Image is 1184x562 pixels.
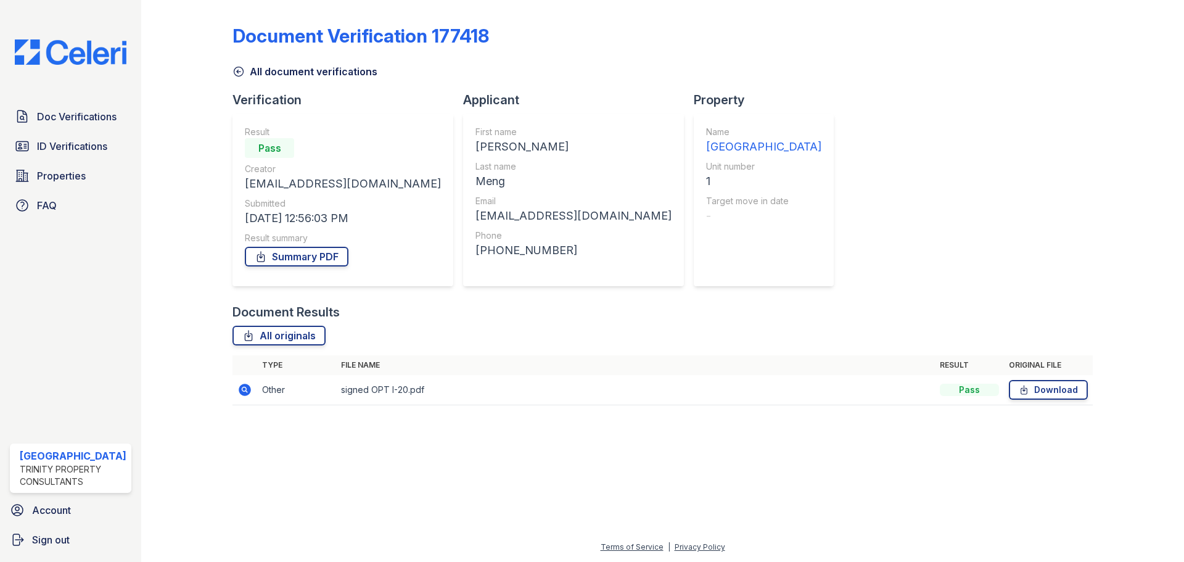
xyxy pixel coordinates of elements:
[257,355,336,375] th: Type
[245,163,441,175] div: Creator
[706,126,821,155] a: Name [GEOGRAPHIC_DATA]
[5,498,136,523] a: Account
[475,229,672,242] div: Phone
[10,193,131,218] a: FAQ
[232,304,340,321] div: Document Results
[37,198,57,213] span: FAQ
[475,160,672,173] div: Last name
[706,138,821,155] div: [GEOGRAPHIC_DATA]
[463,91,694,109] div: Applicant
[601,542,664,552] a: Terms of Service
[10,134,131,159] a: ID Verifications
[1009,380,1088,400] a: Download
[336,375,935,405] td: signed OPT I-20.pdf
[245,138,294,158] div: Pass
[232,91,463,109] div: Verification
[935,355,1004,375] th: Result
[32,532,70,547] span: Sign out
[37,139,107,154] span: ID Verifications
[232,25,489,47] div: Document Verification 177418
[706,126,821,138] div: Name
[245,175,441,192] div: [EMAIL_ADDRESS][DOMAIN_NAME]
[37,109,117,124] span: Doc Verifications
[5,527,136,552] a: Sign out
[10,104,131,129] a: Doc Verifications
[232,326,326,345] a: All originals
[245,232,441,244] div: Result summary
[940,384,999,396] div: Pass
[32,503,71,518] span: Account
[694,91,844,109] div: Property
[475,207,672,225] div: [EMAIL_ADDRESS][DOMAIN_NAME]
[706,160,821,173] div: Unit number
[20,448,126,463] div: [GEOGRAPHIC_DATA]
[336,355,935,375] th: File name
[706,173,821,190] div: 1
[245,247,348,267] a: Summary PDF
[475,242,672,259] div: [PHONE_NUMBER]
[20,463,126,488] div: Trinity Property Consultants
[232,64,377,79] a: All document verifications
[1132,513,1172,550] iframe: chat widget
[706,195,821,207] div: Target move in date
[475,195,672,207] div: Email
[1004,355,1093,375] th: Original file
[10,163,131,188] a: Properties
[245,126,441,138] div: Result
[37,168,86,183] span: Properties
[706,207,821,225] div: -
[5,39,136,65] img: CE_Logo_Blue-a8612792a0a2168367f1c8372b55b34899dd931a85d93a1a3d3e32e68fde9ad4.png
[257,375,336,405] td: Other
[245,197,441,210] div: Submitted
[245,210,441,227] div: [DATE] 12:56:03 PM
[475,126,672,138] div: First name
[675,542,725,552] a: Privacy Policy
[475,138,672,155] div: [PERSON_NAME]
[475,173,672,190] div: Meng
[668,542,670,552] div: |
